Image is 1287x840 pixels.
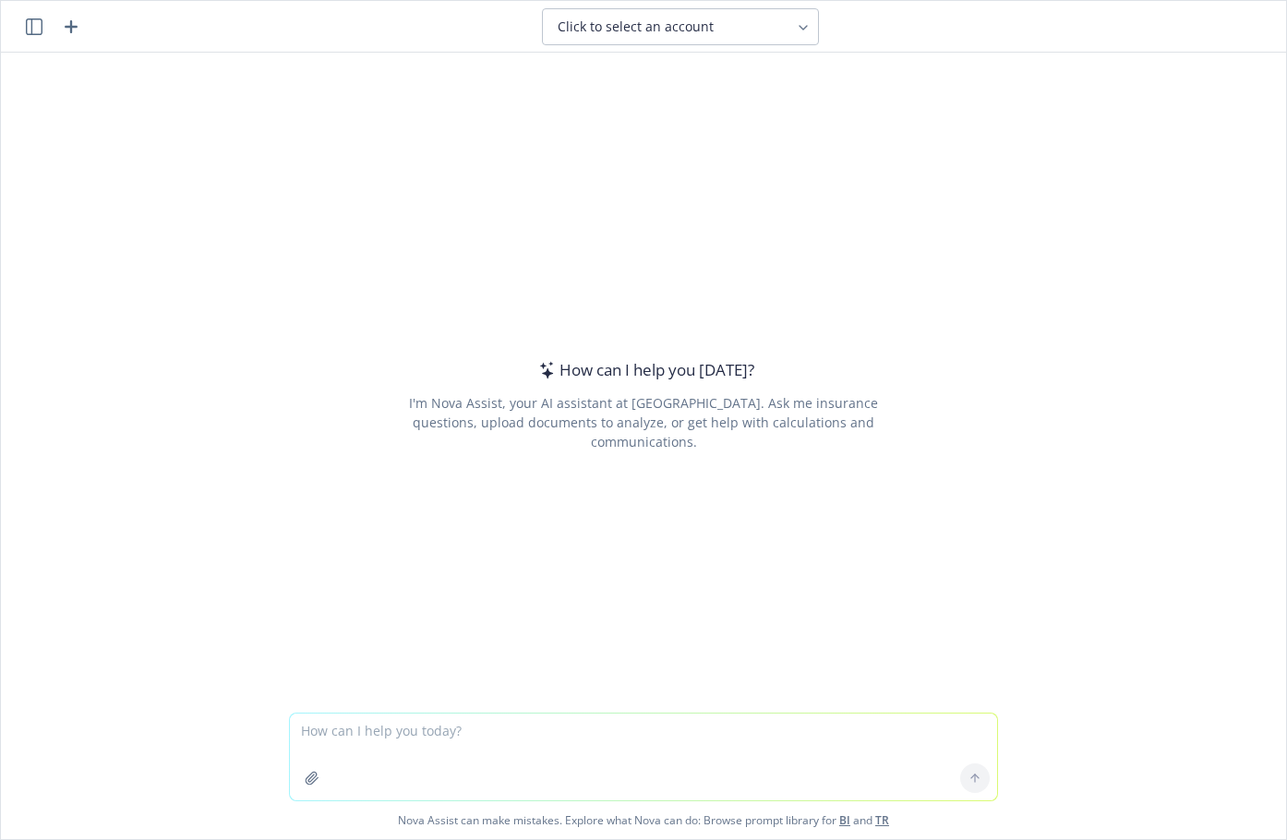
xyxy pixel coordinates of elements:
button: Click to select an account [542,8,819,45]
div: I'm Nova Assist, your AI assistant at [GEOGRAPHIC_DATA]. Ask me insurance questions, upload docum... [383,393,903,451]
span: Nova Assist can make mistakes. Explore what Nova can do: Browse prompt library for and [8,801,1279,839]
a: BI [839,812,850,828]
span: Click to select an account [558,18,714,36]
a: TR [875,812,889,828]
div: How can I help you [DATE]? [534,358,754,382]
